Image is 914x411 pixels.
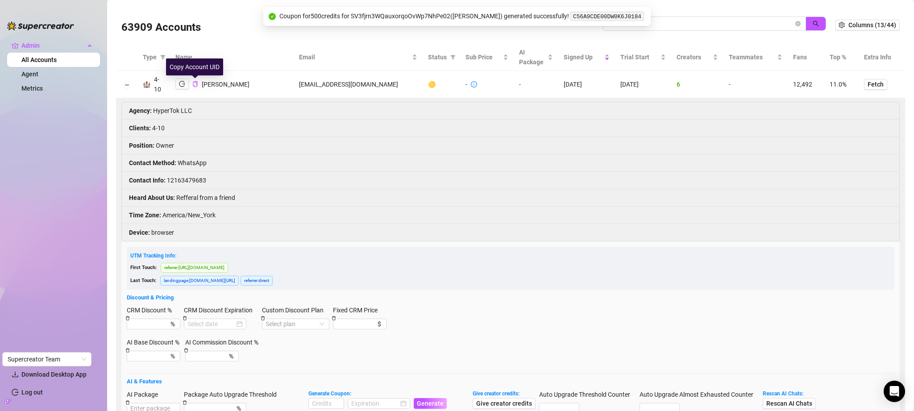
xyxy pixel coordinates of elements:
[450,54,456,60] span: filter
[309,399,344,408] input: Credits
[7,21,74,30] img: logo-BBDzfeDw.svg
[279,11,645,22] div: Coupon for 500 credits for SV3fjrn3WQauxorqoOvWp7NhPe02 ( [PERSON_NAME] ) generated successfully!
[129,194,175,201] strong: Heard About Us :
[608,19,794,29] input: Search by UID / Name / Email / Creator Username
[615,44,671,71] th: Trial Start
[122,102,899,120] li: HyperTok LLC
[839,22,845,28] span: setting
[161,263,228,273] span: referrer : [URL][DOMAIN_NAME]
[824,44,859,71] th: Top %
[130,278,156,283] span: Last Touch:
[671,44,723,71] th: Creators
[332,316,336,320] span: delete
[122,137,899,154] li: Owner
[154,75,165,94] div: 4-10
[179,81,185,87] span: logout
[519,47,546,67] span: AI Package
[129,229,150,236] strong: Device :
[351,399,399,408] input: Expiration
[183,316,187,320] span: delete
[830,81,847,88] span: 11.0%
[192,81,198,87] button: Copy Account UID
[473,390,519,397] strong: Give creator credits:
[261,316,265,320] span: delete
[835,20,900,30] button: Columns (13/44)
[21,71,38,78] a: Agent
[122,154,899,172] li: WhatsApp
[122,224,899,241] li: browser
[615,71,671,98] td: [DATE]
[859,44,905,71] th: Extra Info
[269,13,276,20] span: check-circle
[143,52,157,62] span: Type
[564,52,602,62] span: Signed Up
[122,172,899,189] li: 12163479683
[184,348,188,353] span: delete
[130,351,169,361] input: AI Base Discount %
[465,79,467,89] div: -
[127,293,894,302] h5: Discount & Pricing
[414,398,447,409] button: Generate
[677,52,711,62] span: Creators
[12,371,19,378] span: download
[122,120,899,137] li: 4-10
[122,207,899,224] li: America/New_York
[476,400,532,407] span: Give creator credits
[21,85,43,92] a: Metrics
[4,399,11,405] span: build
[763,390,803,397] strong: Rescan AI Chats:
[166,58,223,75] div: Copy Account UID
[766,400,812,407] span: Rescan AI Chats
[763,398,816,409] button: Rescan AI Chats
[185,337,264,347] label: AI Commission Discount %
[884,381,905,402] div: Open Intercom Messenger
[192,81,198,87] span: copy
[793,81,812,88] span: 12,492
[848,21,896,29] span: Columns (13/44)
[170,44,294,71] th: Name
[122,189,899,207] li: Refferal from a friend
[127,390,164,399] label: AI Package
[184,305,258,315] label: CRM Discount Expiration
[558,44,615,71] th: Signed Up
[130,253,176,259] span: UTM Tracking Info:
[465,52,501,62] span: Sub Price
[125,316,130,320] span: delete
[129,177,166,184] strong: Contact Info :
[417,400,444,407] span: Generate
[160,54,166,60] span: filter
[308,390,351,397] strong: Generate Coupon:
[729,81,731,88] span: -
[795,21,801,26] span: close-circle
[8,353,86,366] span: Supercreator Team
[299,52,410,62] span: Email
[813,21,819,27] span: search
[183,400,187,405] span: delete
[514,44,558,71] th: AI Package
[21,371,87,378] span: Download Desktop App
[129,212,161,219] strong: Time Zone :
[241,276,273,286] span: referrer : direct
[130,319,169,329] input: CRM Discount %
[428,81,436,88] span: 🟡
[21,38,85,53] span: Admin
[539,390,636,399] label: Auto Upgrade Threshold Counter
[175,79,189,89] button: logout
[449,50,457,64] span: filter
[514,71,558,98] td: -
[129,142,154,149] strong: Position :
[723,44,787,71] th: Teammates
[189,351,227,361] input: AI Commission Discount %
[129,107,152,114] strong: Agency :
[130,265,157,270] span: First Touch:
[125,348,130,353] span: delete
[262,305,329,315] label: Custom Discount Plan
[473,398,536,409] button: Give creator credits
[460,44,514,71] th: Sub Price
[125,400,130,405] span: delete
[294,71,423,98] td: [EMAIL_ADDRESS][DOMAIN_NAME]
[729,52,775,62] span: Teammates
[129,159,176,166] strong: Contact Method :
[143,79,150,89] div: 🏰
[570,12,644,21] code: C56A9CDE00DW0K6J0184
